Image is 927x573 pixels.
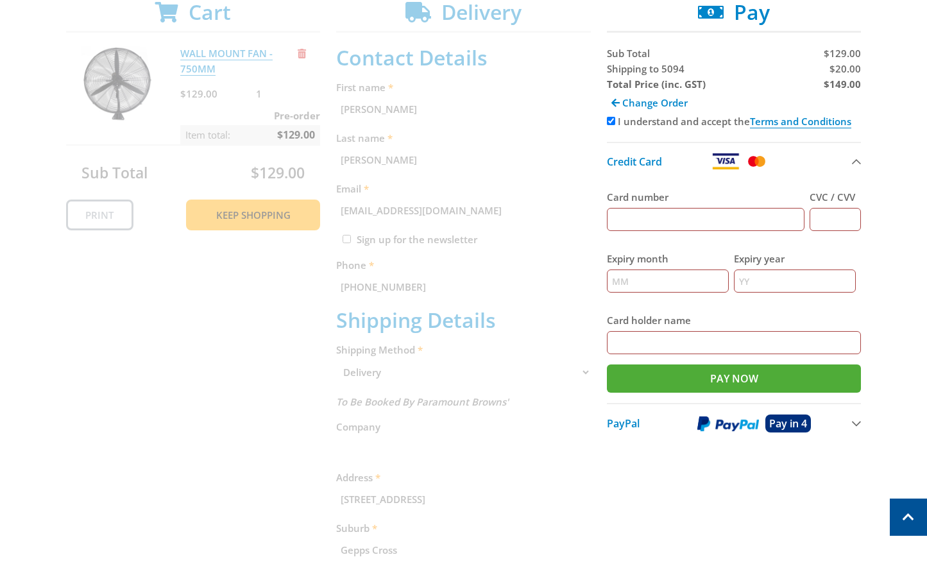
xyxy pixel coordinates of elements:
label: I understand and accept the [618,115,851,128]
button: PayPal Pay in 4 [607,403,862,443]
a: Change Order [607,92,692,114]
img: Mastercard [745,153,768,169]
input: Please accept the terms and conditions. [607,117,615,125]
img: PayPal [697,416,759,432]
span: Sub Total [607,47,650,60]
a: Terms and Conditions [750,115,851,128]
span: Pay in 4 [769,416,807,431]
label: Card number [607,189,805,205]
button: Credit Card [607,142,862,180]
img: Visa [711,153,740,169]
span: Credit Card [607,155,662,169]
span: $20.00 [829,62,861,75]
strong: Total Price (inc. GST) [607,78,706,90]
span: PayPal [607,416,640,431]
input: YY [734,269,856,293]
input: Pay Now [607,364,862,393]
label: Card holder name [607,312,862,328]
strong: $149.00 [824,78,861,90]
span: $129.00 [824,47,861,60]
span: Shipping to 5094 [607,62,685,75]
label: Expiry year [734,251,856,266]
label: CVC / CVV [810,189,861,205]
input: MM [607,269,729,293]
span: Change Order [622,96,688,109]
label: Expiry month [607,251,729,266]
